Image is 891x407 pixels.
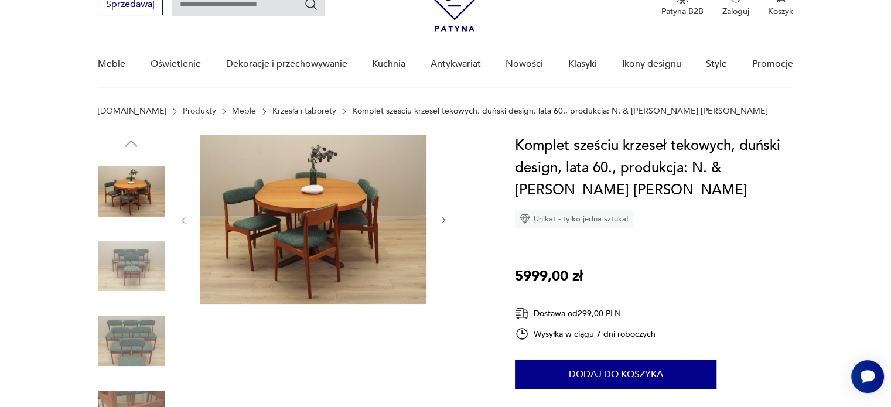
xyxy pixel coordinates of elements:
img: Zdjęcie produktu Komplet sześciu krzeseł tekowych, duński design, lata 60., produkcja: N. & K. Bu... [98,233,165,300]
a: Antykwariat [431,42,481,87]
a: Oświetlenie [151,42,201,87]
div: Dostawa od 299,00 PLN [515,306,656,321]
p: Zaloguj [722,6,749,17]
img: Ikona diamentu [520,214,530,224]
a: Klasyki [568,42,597,87]
a: Style [706,42,727,87]
a: Krzesła i taborety [272,107,336,116]
a: Ikony designu [622,42,681,87]
a: Kuchnia [372,42,405,87]
a: Meble [232,107,256,116]
a: Produkty [183,107,216,116]
a: Promocje [752,42,793,87]
img: Ikona dostawy [515,306,529,321]
p: Patyna B2B [661,6,704,17]
a: Meble [98,42,125,87]
p: 5999,00 zł [515,265,583,288]
img: Zdjęcie produktu Komplet sześciu krzeseł tekowych, duński design, lata 60., produkcja: N. & K. Bu... [98,158,165,225]
p: Koszyk [768,6,793,17]
a: [DOMAIN_NAME] [98,107,166,116]
p: Komplet sześciu krzeseł tekowych, duński design, lata 60., produkcja: N. & [PERSON_NAME] [PERSON_... [352,107,768,116]
a: Dekoracje i przechowywanie [226,42,347,87]
iframe: Smartsupp widget button [851,360,884,393]
button: Dodaj do koszyka [515,360,716,389]
img: Zdjęcie produktu Komplet sześciu krzeseł tekowych, duński design, lata 60., produkcja: N. & K. Bu... [98,307,165,374]
a: Sprzedawaj [98,1,163,9]
div: Unikat - tylko jedna sztuka! [515,210,633,228]
img: Zdjęcie produktu Komplet sześciu krzeseł tekowych, duński design, lata 60., produkcja: N. & K. Bu... [200,135,426,304]
h1: Komplet sześciu krzeseł tekowych, duński design, lata 60., produkcja: N. & [PERSON_NAME] [PERSON_... [515,135,793,201]
div: Wysyłka w ciągu 7 dni roboczych [515,327,656,341]
a: Nowości [506,42,543,87]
